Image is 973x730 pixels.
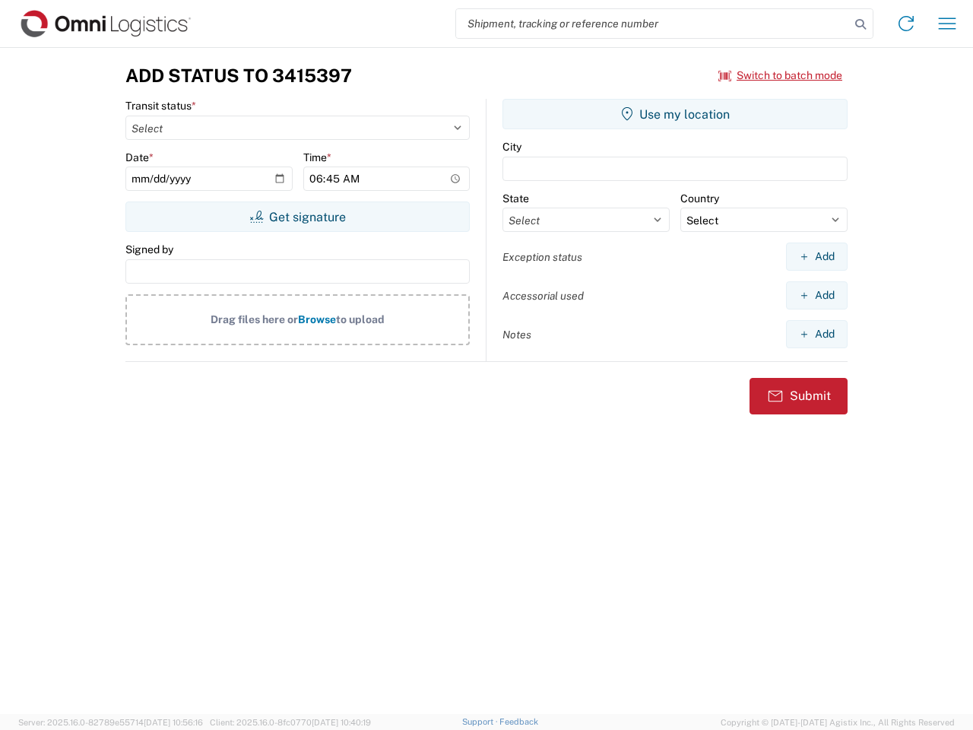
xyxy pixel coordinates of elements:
[211,313,298,325] span: Drag files here or
[786,320,848,348] button: Add
[502,140,521,154] label: City
[125,99,196,113] label: Transit status
[18,718,203,727] span: Server: 2025.16.0-82789e55714
[718,63,842,88] button: Switch to batch mode
[456,9,850,38] input: Shipment, tracking or reference number
[499,717,538,726] a: Feedback
[680,192,719,205] label: Country
[144,718,203,727] span: [DATE] 10:56:16
[303,151,331,164] label: Time
[502,328,531,341] label: Notes
[721,716,955,729] span: Copyright © [DATE]-[DATE] Agistix Inc., All Rights Reserved
[298,313,336,325] span: Browse
[312,718,371,727] span: [DATE] 10:40:19
[125,202,470,232] button: Get signature
[125,151,154,164] label: Date
[210,718,371,727] span: Client: 2025.16.0-8fc0770
[125,65,352,87] h3: Add Status to 3415397
[502,250,582,264] label: Exception status
[502,192,529,205] label: State
[502,99,848,129] button: Use my location
[786,281,848,309] button: Add
[336,313,385,325] span: to upload
[502,289,584,303] label: Accessorial used
[125,243,173,256] label: Signed by
[750,378,848,414] button: Submit
[786,243,848,271] button: Add
[462,717,500,726] a: Support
